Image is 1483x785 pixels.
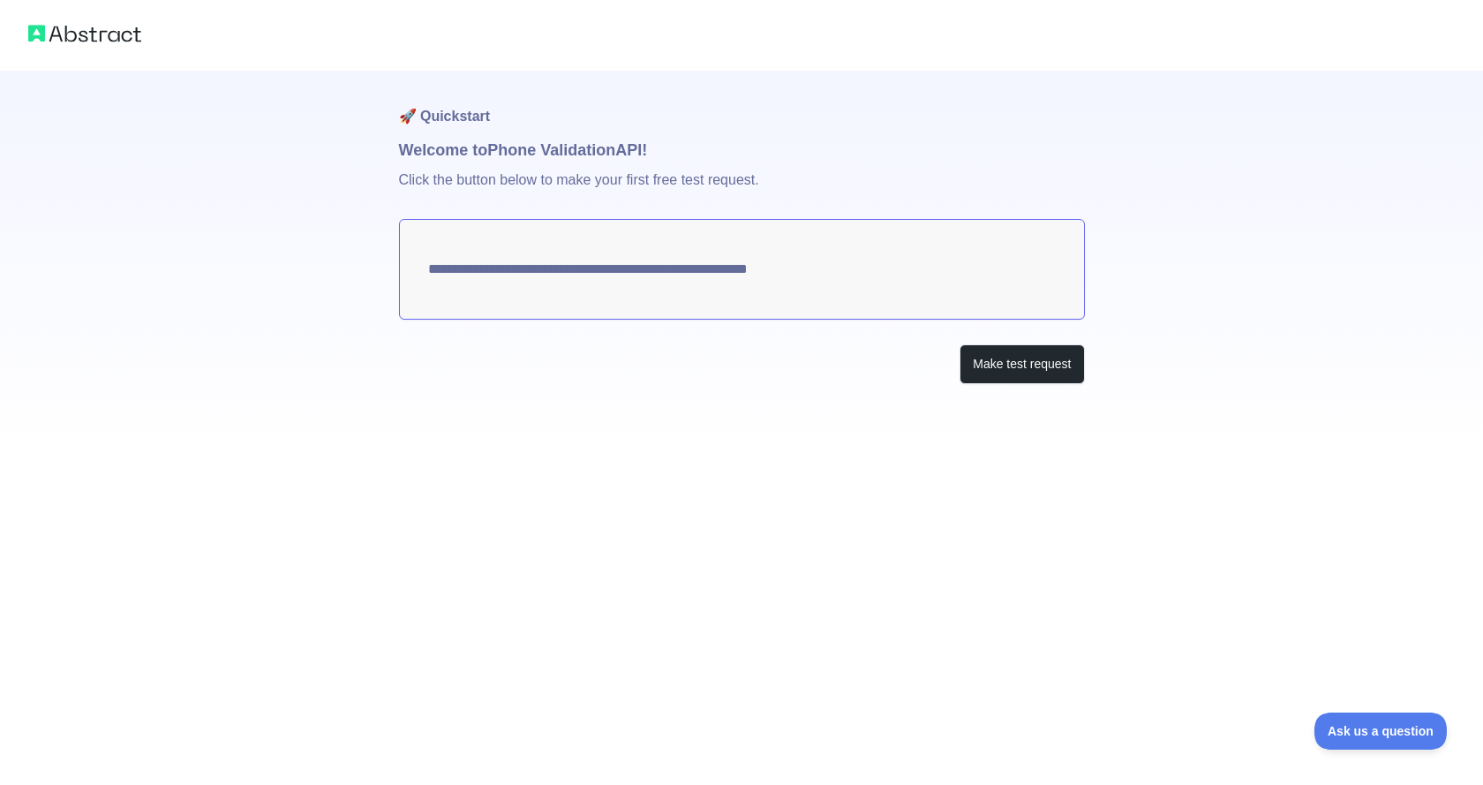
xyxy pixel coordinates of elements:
[399,162,1085,219] p: Click the button below to make your first free test request.
[28,21,141,46] img: Abstract logo
[960,344,1084,384] button: Make test request
[399,138,1085,162] h1: Welcome to Phone Validation API!
[399,71,1085,138] h1: 🚀 Quickstart
[1314,713,1448,750] iframe: Toggle Customer Support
